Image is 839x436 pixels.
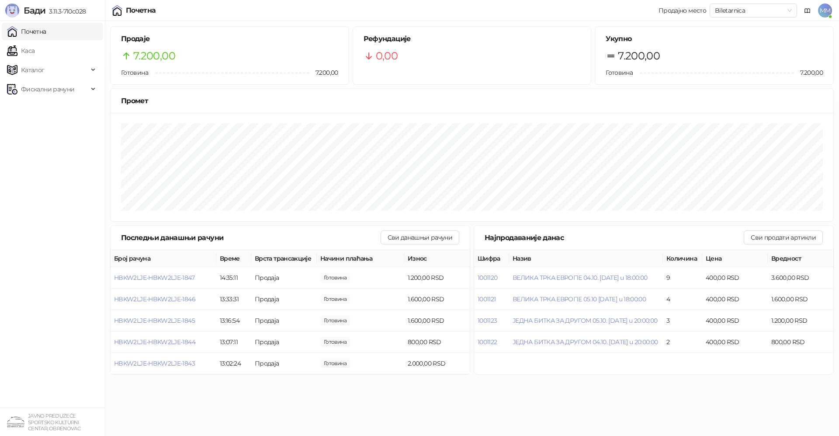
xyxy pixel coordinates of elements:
[216,310,251,331] td: 13:16:54
[114,338,195,346] button: HBKW2LJE-HBKW2LJE-1844
[606,34,823,44] h5: Укупно
[216,267,251,289] td: 14:35:11
[216,331,251,353] td: 13:07:11
[216,289,251,310] td: 13:33:31
[478,295,496,303] button: 1001121
[474,250,509,267] th: Шифра
[404,310,470,331] td: 1.600,00 RSD
[794,68,823,77] span: 7.200,00
[801,3,815,17] a: Документација
[513,317,658,324] button: ЈЕДНА БИТКА ЗА ДРУГОМ 05.10. [DATE] u 20:00:00
[21,61,45,79] span: Каталог
[251,331,317,353] td: Продаја
[5,3,19,17] img: Logo
[114,359,195,367] button: HBKW2LJE-HBKW2LJE-1843
[216,250,251,267] th: Време
[513,274,647,282] button: ВЕЛИКА ТРКА ЕВРОПЕ 04.10. [DATE] u 18:00:00
[404,267,470,289] td: 1.200,00 RSD
[320,337,350,347] span: 800,00
[114,274,194,282] button: HBKW2LJE-HBKW2LJE-1847
[715,4,792,17] span: Biletarnica
[7,413,24,431] img: 64x64-companyLogo-4a28e1f8-f217-46d7-badd-69a834a81aaf.png
[744,230,823,244] button: Сви продати артикли
[216,353,251,374] td: 13:02:24
[45,7,86,15] span: 3.11.3-710c028
[702,250,768,267] th: Цена
[251,250,317,267] th: Врста трансакције
[404,250,470,267] th: Износ
[24,5,45,16] span: Бади
[320,316,350,325] span: 1.600,00
[320,294,350,304] span: 1.600,00
[121,232,381,243] div: Последњи данашњи рачуни
[7,23,46,40] a: Почетна
[818,3,832,17] span: MM
[251,353,317,374] td: Продаја
[126,7,156,14] div: Почетна
[513,295,646,303] button: ВЕЛИКА ТРКА ЕВРОПЕ 05.10 [DATE] u 18:00:00
[663,310,702,331] td: 3
[376,48,398,64] span: 0,00
[404,289,470,310] td: 1.600,00 RSD
[768,331,833,353] td: 800,00 RSD
[509,250,663,267] th: Назив
[251,267,317,289] td: Продаја
[133,48,175,64] span: 7.200,00
[121,69,148,77] span: Готовина
[702,331,768,353] td: 400,00 RSD
[21,80,74,98] span: Фискални рачуни
[768,267,833,289] td: 3.600,00 RSD
[251,310,317,331] td: Продаја
[478,317,497,324] button: 1001123
[663,267,702,289] td: 9
[478,338,497,346] button: 1001122
[121,95,823,106] div: Промет
[381,230,459,244] button: Сви данашњи рачуни
[768,289,833,310] td: 1.600,00 RSD
[485,232,744,243] div: Најпродаваније данас
[404,353,470,374] td: 2.000,00 RSD
[114,295,195,303] button: HBKW2LJE-HBKW2LJE-1846
[320,359,350,368] span: 2.000,00
[404,331,470,353] td: 800,00 RSD
[114,317,195,324] button: HBKW2LJE-HBKW2LJE-1845
[768,310,833,331] td: 1.200,00 RSD
[111,250,216,267] th: Број рачуна
[702,267,768,289] td: 400,00 RSD
[663,250,702,267] th: Количина
[478,274,498,282] button: 1001120
[618,48,660,64] span: 7.200,00
[513,338,658,346] button: ЈЕДНА БИТКА ЗА ДРУГОМ 04.10. [DATE] u 20:00:00
[320,273,350,283] span: 1.200,00
[317,250,404,267] th: Начини плаћања
[768,250,833,267] th: Вредност
[364,34,581,44] h5: Рефундације
[28,413,80,432] small: JAVNO PREDUZEĆE SPORTSKO KULTURNI CENTAR, OBRENOVAC
[702,289,768,310] td: 400,00 RSD
[702,310,768,331] td: 400,00 RSD
[309,68,338,77] span: 7.200,00
[121,34,338,44] h5: Продаје
[7,42,35,59] a: Каса
[251,289,317,310] td: Продаја
[659,7,706,14] div: Продајно место
[663,331,702,353] td: 2
[606,69,633,77] span: Готовина
[663,289,702,310] td: 4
